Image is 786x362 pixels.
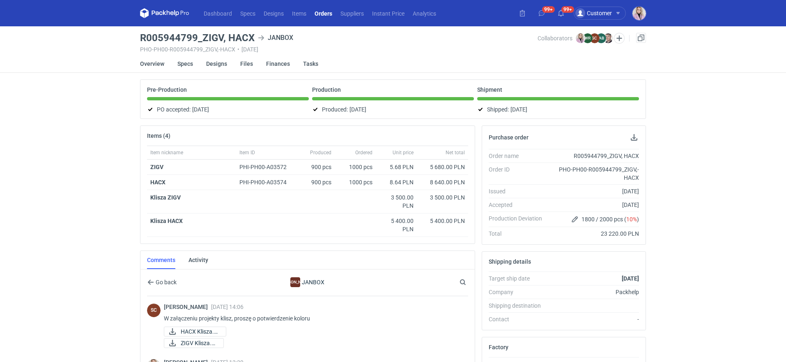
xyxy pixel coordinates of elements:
[206,55,227,73] a: Designs
[150,179,165,186] a: HACX
[177,55,193,73] a: Specs
[549,201,639,209] div: [DATE]
[581,215,639,223] span: 1800 / 2000 pcs ( )
[538,35,572,42] span: Collaborators
[549,315,639,323] div: -
[603,33,613,43] img: Maciej Sikora
[477,86,502,93] p: Shipment
[549,152,639,160] div: R005944799_ZIGV, HACX
[349,104,366,114] span: [DATE]
[489,201,549,209] div: Accepted
[379,178,414,186] div: 8.64 PLN
[298,175,335,190] div: 900 pcs
[549,288,639,296] div: Packhelp
[239,149,255,156] span: Item ID
[489,288,549,296] div: Company
[239,163,294,171] div: PHI-PH00-A03572
[614,33,625,44] button: Edit collaborators
[140,8,189,18] svg: Packhelp Pro
[290,277,300,287] figcaption: [PERSON_NAME]
[622,275,639,282] strong: [DATE]
[236,8,260,18] a: Specs
[636,33,646,43] a: Duplicate
[258,33,293,43] div: JANBOX
[554,7,568,20] button: 99+
[420,178,465,186] div: 8 640.00 PLN
[192,104,209,114] span: [DATE]
[489,302,549,310] div: Shipping destination
[310,149,331,156] span: Produced
[574,7,632,20] button: Customer
[458,277,484,287] input: Search
[409,8,440,18] a: Analytics
[549,165,639,182] div: PHO-PH00-R005944799_ZIGV,-HACX
[150,149,183,156] span: Item nickname
[240,55,253,73] a: Files
[237,46,239,53] span: •
[477,104,639,114] div: Shipped:
[150,194,181,201] strong: Klisza ZIGV
[590,33,600,43] figcaption: SC
[393,149,414,156] span: Unit price
[240,277,375,287] div: JANBOX
[626,216,637,223] span: 10%
[489,344,508,350] h2: Factory
[368,8,409,18] a: Instant Price
[298,160,335,175] div: 900 pcs
[312,104,474,114] div: Produced:
[147,132,170,139] h2: Items (4)
[420,217,465,225] div: 5 400.00 PLN
[288,8,310,18] a: Items
[266,55,290,73] a: Finances
[535,7,548,20] button: 99+
[489,274,549,283] div: Target ship date
[181,327,219,336] span: HACX Klisza.pdf
[140,55,164,73] a: Overview
[303,55,318,73] a: Tasks
[510,104,527,114] span: [DATE]
[489,165,549,182] div: Order ID
[489,187,549,195] div: Issued
[489,258,531,265] h2: Shipping details
[147,277,177,287] button: Go back
[583,33,593,43] figcaption: WR
[336,8,368,18] a: Suppliers
[312,86,341,93] p: Production
[446,149,465,156] span: Net total
[147,304,161,317] figcaption: SC
[150,218,183,224] strong: Klisza HACX
[188,251,208,269] a: Activity
[489,134,529,141] h2: Purchase order
[489,152,549,160] div: Order name
[147,251,175,269] a: Comments
[239,178,294,186] div: PHI-PH00-A03574
[489,230,549,238] div: Total
[200,8,236,18] a: Dashboard
[355,149,372,156] span: Ordered
[154,279,177,285] span: Go back
[576,33,586,43] img: Klaudia Wiśniewska
[140,33,255,43] h3: R005944799_ZIGV, HACX
[570,214,580,224] button: Edit production Deviation
[632,7,646,20] img: Klaudia Wiśniewska
[290,277,300,287] div: JANBOX
[147,104,309,114] div: PO accepted:
[164,338,224,348] a: ZIGV Klisza.pdf
[335,175,376,190] div: 1000 pcs
[379,193,414,210] div: 3 500.00 PLN
[181,339,217,348] span: ZIGV Klisza.pdf
[489,214,549,224] div: Production Deviation
[211,304,244,310] span: [DATE] 14:06
[164,327,226,336] a: HACX Klisza.pdf
[335,160,376,175] div: 1000 pcs
[549,230,639,238] div: 23 220.00 PLN
[150,164,163,170] a: ZIGV
[164,304,211,310] span: [PERSON_NAME]
[549,187,639,195] div: [DATE]
[140,46,538,53] div: PHO-PH00-R005944799_ZIGV,-HACX [DATE]
[379,163,414,171] div: 5.68 PLN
